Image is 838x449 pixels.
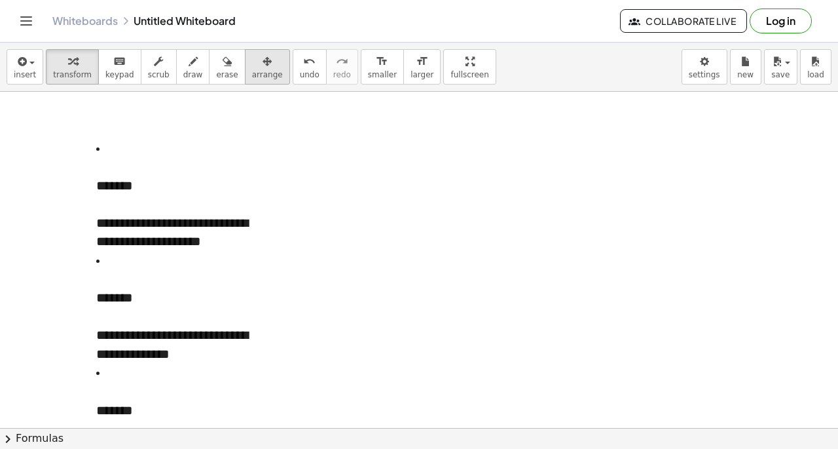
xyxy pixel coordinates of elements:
[209,49,245,85] button: erase
[376,54,388,69] i: format_size
[303,54,316,69] i: undo
[361,49,404,85] button: format_sizesmaller
[410,70,433,79] span: larger
[105,70,134,79] span: keypad
[368,70,397,79] span: smaller
[737,70,754,79] span: new
[416,54,428,69] i: format_size
[807,70,824,79] span: load
[300,70,319,79] span: undo
[750,9,812,33] button: Log in
[620,9,747,33] button: Collaborate Live
[141,49,177,85] button: scrub
[46,49,99,85] button: transform
[450,70,488,79] span: fullscreen
[631,15,736,27] span: Collaborate Live
[333,70,351,79] span: redo
[771,70,790,79] span: save
[689,70,720,79] span: settings
[183,70,203,79] span: draw
[403,49,441,85] button: format_sizelarger
[14,70,36,79] span: insert
[176,49,210,85] button: draw
[293,49,327,85] button: undoundo
[764,49,797,85] button: save
[730,49,761,85] button: new
[682,49,727,85] button: settings
[443,49,496,85] button: fullscreen
[216,70,238,79] span: erase
[98,49,141,85] button: keyboardkeypad
[53,70,92,79] span: transform
[245,49,290,85] button: arrange
[336,54,348,69] i: redo
[148,70,170,79] span: scrub
[800,49,831,85] button: load
[113,54,126,69] i: keyboard
[326,49,358,85] button: redoredo
[52,14,118,28] a: Whiteboards
[7,49,43,85] button: insert
[252,70,283,79] span: arrange
[16,10,37,31] button: Toggle navigation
